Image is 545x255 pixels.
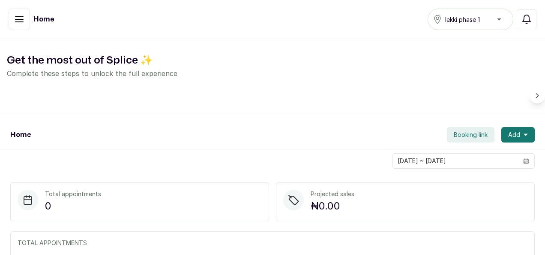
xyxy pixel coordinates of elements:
span: Booking link [454,131,488,139]
p: TOTAL APPOINTMENTS [18,239,527,247]
button: lekki phase 1 [428,9,513,30]
button: Scroll right [530,88,545,103]
p: Total appointments [45,190,101,198]
p: Complete these steps to unlock the full experience [7,68,538,79]
h1: Home [33,14,54,24]
p: ₦0.00 [311,198,354,214]
span: lekki phase 1 [445,15,480,24]
button: Booking link [447,127,494,143]
p: 0 [45,198,101,214]
span: Add [508,131,520,139]
input: Select date [393,154,518,168]
button: Add [501,127,535,143]
p: Projected sales [311,190,354,198]
svg: calendar [523,158,529,164]
h1: Home [10,130,31,140]
h2: Get the most out of Splice ✨ [7,53,538,68]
